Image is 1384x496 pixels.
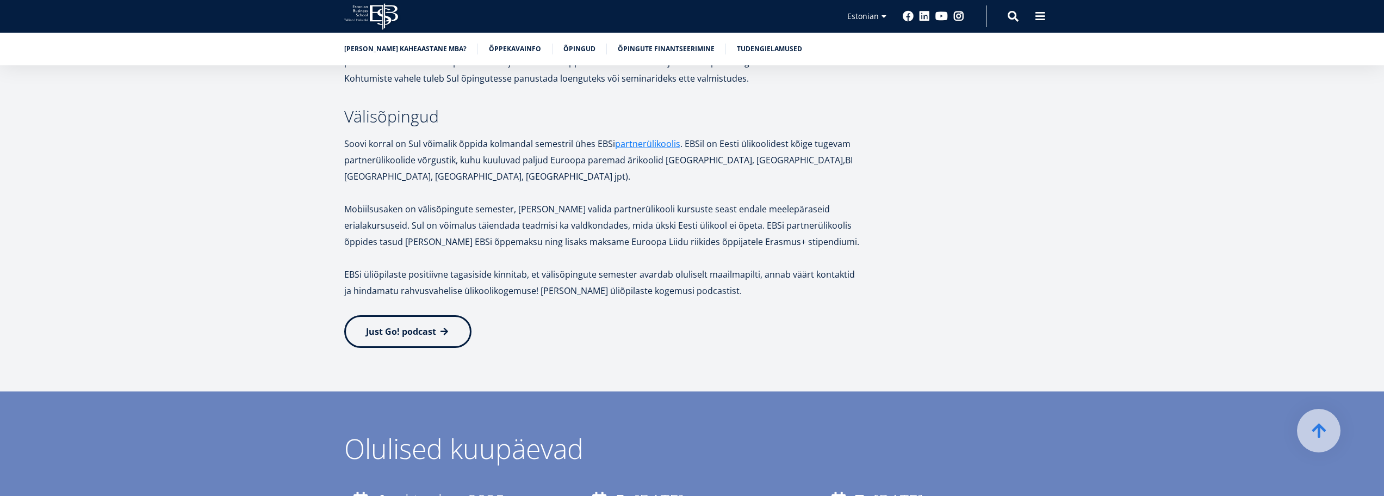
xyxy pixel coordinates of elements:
a: Õppekavainfo [489,44,541,54]
span: Üheaastane eestikeelne MBA [13,107,106,117]
a: Youtube [935,11,948,22]
span: Just Go! podcast [366,326,436,338]
a: [PERSON_NAME] kaheaastane MBA? [344,44,467,54]
a: Õpingud [563,44,595,54]
div: Olulised kuupäevad [344,435,1040,462]
span: Perekonnanimi [258,1,308,10]
input: Üheaastane eestikeelne MBA [3,107,10,114]
a: Õpingute finantseerimine [618,44,715,54]
a: Facebook [903,11,914,22]
a: Instagram [953,11,964,22]
input: Tehnoloogia ja innovatsiooni juhtimine (MBA) [3,136,10,143]
p: Mobiilsusaken on välisõpingute semester, [PERSON_NAME] valida partnerülikooli kursuste seast enda... [344,201,861,250]
a: Just Go! podcast [344,315,471,348]
a: Tudengielamused [737,44,802,54]
span: Tehnoloogia ja innovatsiooni juhtimine (MBA) [13,135,160,145]
p: Soovi korral on Sul võimalik õppida kolmandal semestril ühes EBSi . EBSil on Eesti ülikoolidest k... [344,136,861,185]
a: Linkedin [919,11,930,22]
b: , [843,154,845,166]
span: Kaheaastane MBA [13,121,71,131]
input: Kaheaastane MBA [3,121,10,128]
h3: Välisõpingud [344,108,861,125]
a: partnerülikoolis [615,136,680,152]
p: EBSi üliõpilaste positiivne tagasiside kinnitab, et välisõpingute semester avardab oluliselt maai... [344,266,861,299]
